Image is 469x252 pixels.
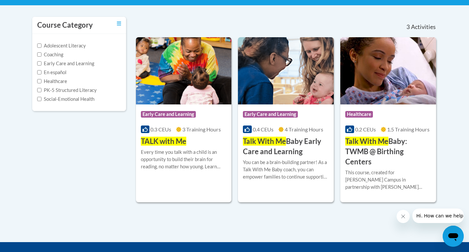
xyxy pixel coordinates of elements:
img: Course Logo [340,37,436,104]
label: Coaching [37,51,63,58]
input: Checkbox for Options [37,88,41,92]
a: Course LogoHealthcare0.2 CEUs1.5 Training Hours Talk With MeBaby: TWMB @ Birthing CentersThis cou... [340,37,436,202]
a: Course LogoEarly Care and Learning0.3 CEUs3 Training Hours TALK with MeEvery time you talk with a... [136,37,232,202]
a: Toggle collapse [117,20,121,27]
h3: Baby: TWMB @ Birthing Centers [345,136,431,167]
label: Social-Emotional Health [37,96,94,103]
a: Course LogoEarly Care and Learning0.4 CEUs4 Training Hours Talk With MeBaby Early Care and Learni... [238,37,334,202]
span: 3 [406,23,410,31]
span: 1.5 Training Hours [387,126,430,132]
h3: Baby Early Care and Learning [243,136,329,157]
input: Checkbox for Options [37,70,41,74]
iframe: Message from company [412,209,464,223]
span: Talk With Me [345,137,388,146]
input: Checkbox for Options [37,97,41,101]
input: Checkbox for Options [37,79,41,83]
label: Adolescent Literacy [37,42,86,49]
span: Activities [411,23,436,31]
label: PK-5 Structured Literacy [37,87,97,94]
span: 0.2 CEUs [355,126,376,132]
img: Course Logo [136,37,232,104]
h3: Course Category [37,20,93,30]
span: Early Care and Learning [243,111,298,118]
input: Checkbox for Options [37,52,41,57]
div: You can be a brain-building partner! As a Talk With Me Baby coach, you can empower families to co... [243,159,329,181]
span: 0.3 CEUs [150,126,171,132]
span: Hi. How can we help? [4,5,53,10]
label: Early Care and Learning [37,60,94,67]
span: Talk With Me [243,137,286,146]
img: Course Logo [238,37,334,104]
span: 3 Training Hours [182,126,221,132]
span: Healthcare [345,111,373,118]
span: TALK with Me [141,137,186,146]
span: 0.4 CEUs [253,126,274,132]
label: En español [37,69,66,76]
iframe: Button to launch messaging window [443,226,464,247]
div: Every time you talk with a child is an opportunity to build their brain for reading, no matter ho... [141,149,227,170]
div: This course, created for [PERSON_NAME] Campus in partnership with [PERSON_NAME] Hospital in [GEOG... [345,169,431,191]
iframe: Close message [397,210,410,223]
input: Checkbox for Options [37,61,41,66]
span: Early Care and Learning [141,111,196,118]
span: 4 Training Hours [285,126,323,132]
input: Checkbox for Options [37,43,41,48]
label: Healthcare [37,78,67,85]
